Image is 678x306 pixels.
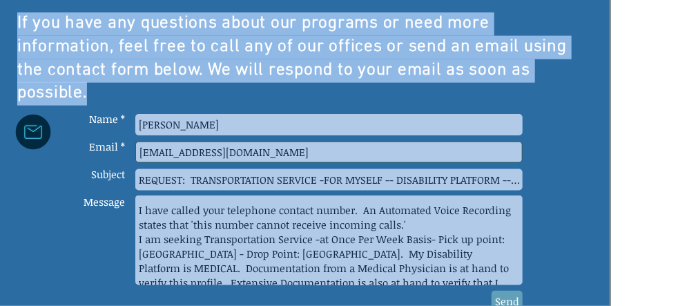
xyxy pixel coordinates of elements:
[91,167,125,181] span: Subject
[17,13,567,104] span: If you have any questions about our programs or need more information, feel free to call any of o...
[89,112,125,126] span: Name *
[135,195,523,285] textarea: I have called your telephone contact number. An Automated Voice Recording states that 'this numbe...
[84,195,125,209] span: Message
[89,140,125,153] span: Email *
